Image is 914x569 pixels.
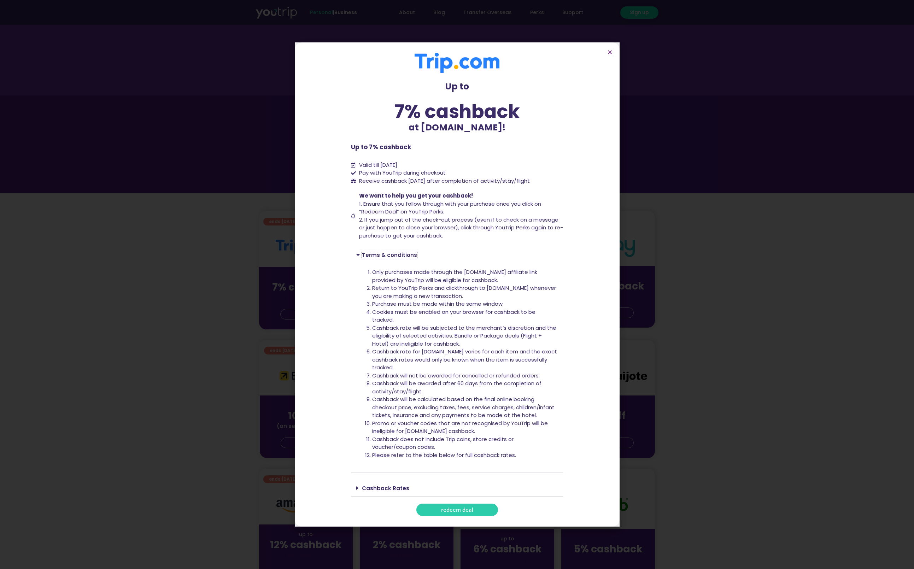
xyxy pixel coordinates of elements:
li: Only purchases made through the [DOMAIN_NAME] affiliate link provided by YouTrip will be eligible... [372,268,558,284]
span: redeem deal [441,507,473,512]
li: Cashback will be calculated based on the final online booking checkout price, excluding taxes, fe... [372,395,558,420]
a: redeem deal [416,504,498,516]
div: Terms & conditions [351,263,563,473]
div: 7% cashback [351,102,563,121]
li: Cashback will be awarded after 60 days from the completion of activity/stay/flight. [372,380,558,395]
div: Cashback Rates [351,480,563,497]
p: at [DOMAIN_NAME]! [351,121,563,134]
li: Cashback rate will be subjected to the merchant’s discretion and the eligibility of selected acti... [372,324,558,348]
span: We want to help you get your cashback! [359,192,473,199]
span: Pay with YouTrip during checkout [357,169,446,177]
li: Cashback rate for [DOMAIN_NAME] varies for each item and the exact cashback rates would only be k... [372,348,558,372]
a: Cashback Rates [362,485,409,492]
span: Receive cashback [DATE] after completion of activity/stay/flight [359,177,530,184]
a: Terms & conditions [362,251,417,259]
li: Promo or voucher codes that are not recognised by YouTrip will be ineligible for [DOMAIN_NAME] ca... [372,420,558,435]
li: Cookies must be enabled on your browser for cashback to be tracked. [372,308,558,324]
b: Up to 7% cashback [351,143,411,151]
span: 1. Ensure that you follow through with your purchase once you click on “Redeem Deal” on YouTrip P... [359,200,541,216]
span: 2. If you jump out of the check-out process (even if to check on a message or just happen to clos... [359,216,563,239]
li: Cashback does not include Trip coins, store credits or voucher/coupon codes. [372,435,558,451]
a: Close [607,49,613,55]
li: Return to YouTrip Perks and clickthrough to [DOMAIN_NAME] whenever you are making a new transaction. [372,284,558,300]
p: Up to [351,80,563,93]
li: Please refer to the table below for full cashback rates. [372,451,558,459]
li: Cashback will not be awarded for cancelled or refunded orders. [372,372,558,380]
div: Terms & conditions [351,247,563,263]
li: Purchase must be made within the same window. [372,300,558,308]
span: Valid till [DATE] [359,161,397,169]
